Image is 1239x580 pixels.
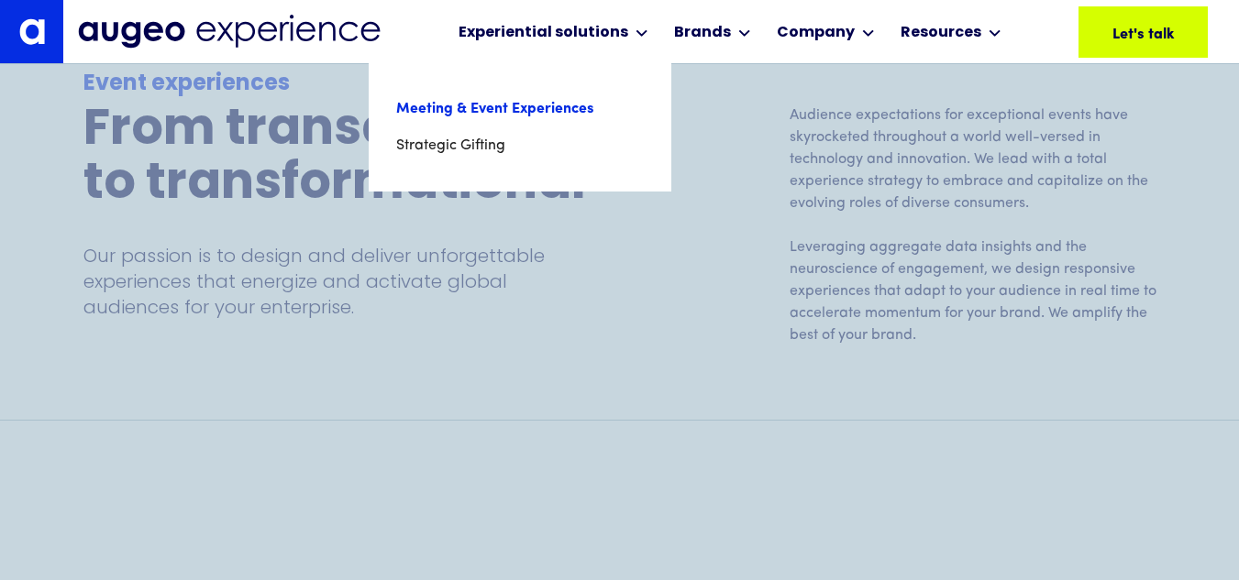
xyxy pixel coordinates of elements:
[369,63,671,192] nav: Experiential solutions
[674,22,731,44] div: Brands
[901,22,981,44] div: Resources
[1079,6,1208,58] a: Let's talk
[19,18,45,44] img: Augeo's "a" monogram decorative logo in white.
[777,22,855,44] div: Company
[396,127,644,164] a: Strategic Gifting
[459,22,628,44] div: Experiential solutions
[78,15,381,49] img: Augeo Experience business unit full logo in midnight blue.
[396,91,644,127] a: Meeting & Event Experiences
